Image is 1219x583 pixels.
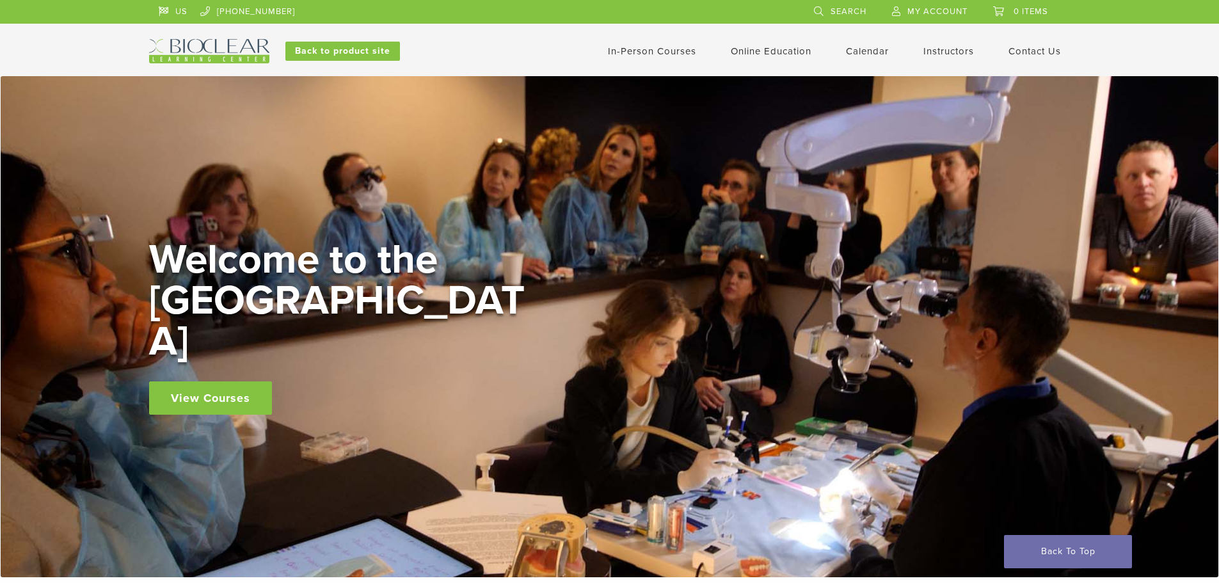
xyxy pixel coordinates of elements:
[285,42,400,61] a: Back to product site
[1008,45,1061,57] a: Contact Us
[608,45,696,57] a: In-Person Courses
[831,6,866,17] span: Search
[1004,535,1132,568] a: Back To Top
[846,45,889,57] a: Calendar
[1014,6,1048,17] span: 0 items
[149,39,269,63] img: Bioclear
[907,6,968,17] span: My Account
[149,381,272,415] a: View Courses
[149,239,533,362] h2: Welcome to the [GEOGRAPHIC_DATA]
[731,45,811,57] a: Online Education
[923,45,974,57] a: Instructors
